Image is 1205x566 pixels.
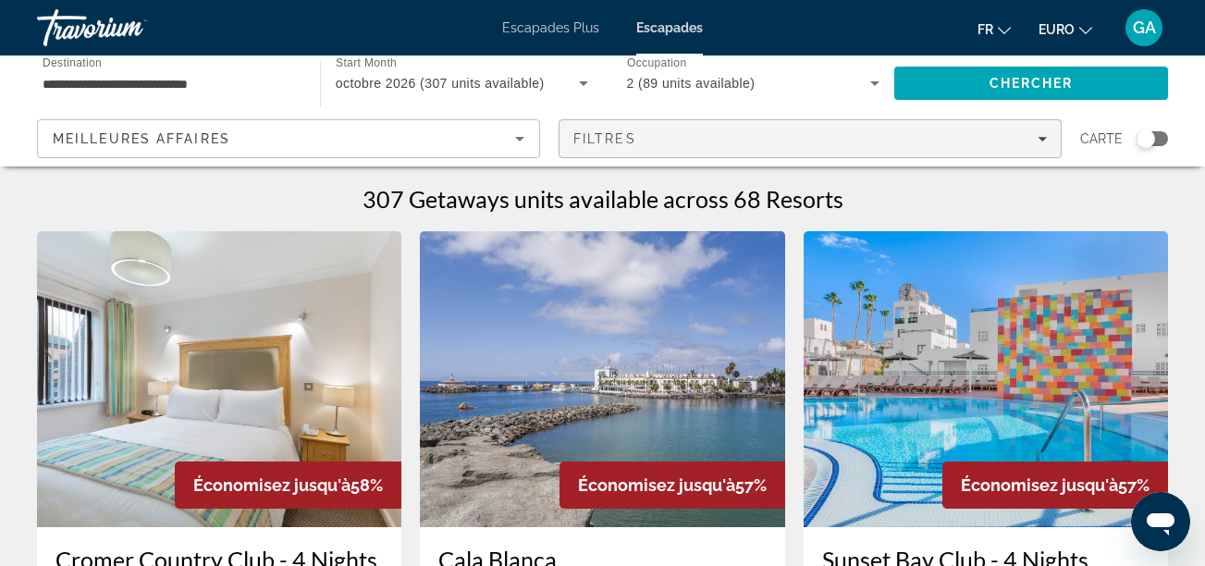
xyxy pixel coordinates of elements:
[420,231,784,527] img: Cala Blanca
[1133,18,1156,37] span: GA
[636,20,703,35] a: Escapades
[43,56,102,68] span: Destination
[559,461,785,509] div: 57%
[627,76,756,91] span: 2 (89 units available)
[573,131,636,146] span: Filtres
[363,185,843,213] h1: 307 Getaways units available across 68 Resorts
[336,76,545,91] span: octobre 2026 (307 units available)
[193,475,350,495] span: Économisez jusqu'à
[1131,492,1190,551] iframe: Bouton de lancement de la fenêtre de messagerie
[1039,16,1092,43] button: Changer de devise
[1039,22,1075,37] span: EURO
[978,22,993,37] span: Fr
[37,231,401,527] img: Cromer Country Club - 4 Nights
[53,131,230,146] span: Meilleures affaires
[559,119,1062,158] button: Filters
[43,73,296,95] input: Sélectionnez la destination
[804,231,1168,527] img: Sunset Bay Club - 4 Nights
[578,475,735,495] span: Économisez jusqu'à
[978,16,1011,43] button: Changer la langue
[990,76,1074,91] span: Chercher
[175,461,401,509] div: 58%
[942,461,1168,509] div: 57%
[1080,126,1123,152] span: Carte
[627,57,686,69] span: Occupation
[336,57,397,69] span: Start Month
[53,128,524,150] mat-select: Sort by
[894,67,1168,100] button: Rechercher
[961,475,1118,495] span: Économisez jusqu'à
[37,4,222,52] a: Travorium
[502,20,599,35] a: Escapades Plus
[1120,8,1168,47] button: Menu utilisateur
